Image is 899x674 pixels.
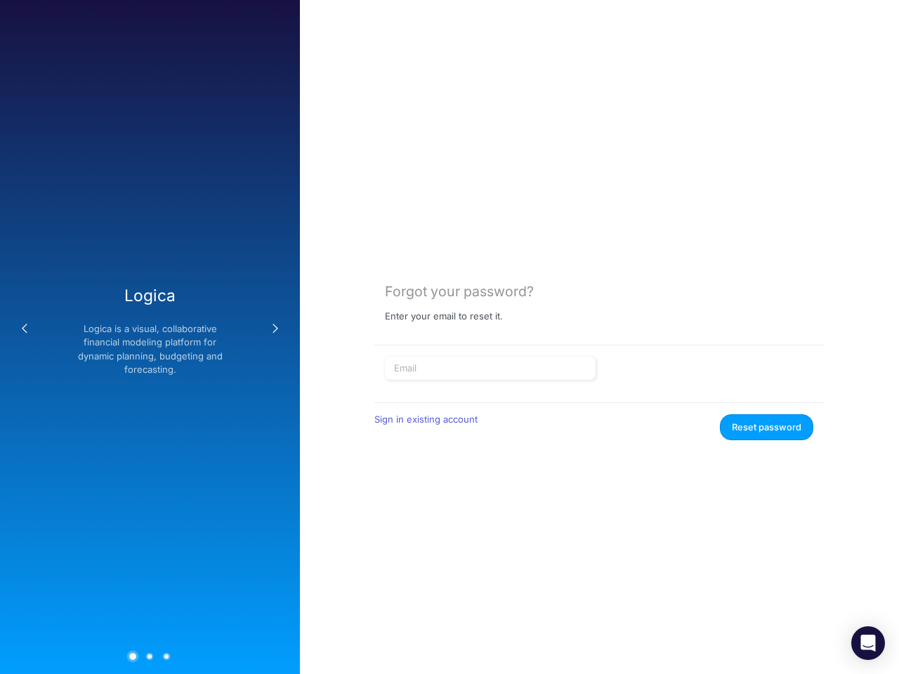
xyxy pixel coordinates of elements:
[374,414,478,425] a: Sign in existing account
[261,315,289,343] button: Next
[127,650,139,662] button: 1
[11,315,39,343] button: Previous
[720,414,813,440] button: Reset password
[851,626,885,660] div: Open Intercom Messenger
[67,322,232,377] p: Logica is a visual, collaborative financial modeling platform for dynamic planning, budgeting and...
[163,652,171,660] button: 3
[385,311,503,322] p: Enter your email to reset it.
[385,284,813,300] div: Forgot your password?
[146,652,154,660] button: 2
[67,286,232,305] h3: Logica
[385,357,596,381] input: Email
